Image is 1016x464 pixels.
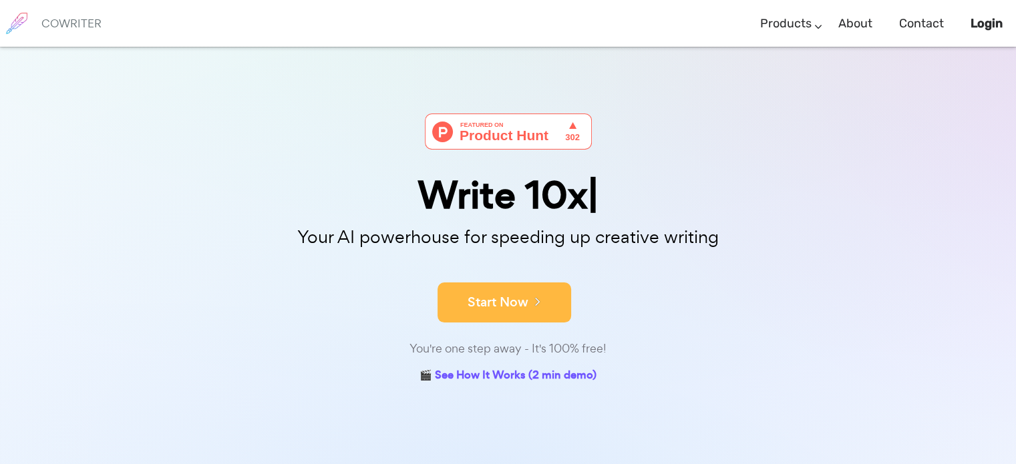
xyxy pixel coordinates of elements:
h6: COWRITER [41,17,102,29]
div: You're one step away - It's 100% free! [174,339,842,359]
a: Products [760,4,812,43]
a: About [838,4,872,43]
a: 🎬 See How It Works (2 min demo) [419,366,597,387]
div: Write 10x [174,176,842,214]
b: Login [971,16,1003,31]
p: Your AI powerhouse for speeding up creative writing [174,223,842,252]
a: Contact [899,4,944,43]
img: Cowriter - Your AI buddy for speeding up creative writing | Product Hunt [425,113,592,150]
a: Login [971,4,1003,43]
button: Start Now [438,282,571,322]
